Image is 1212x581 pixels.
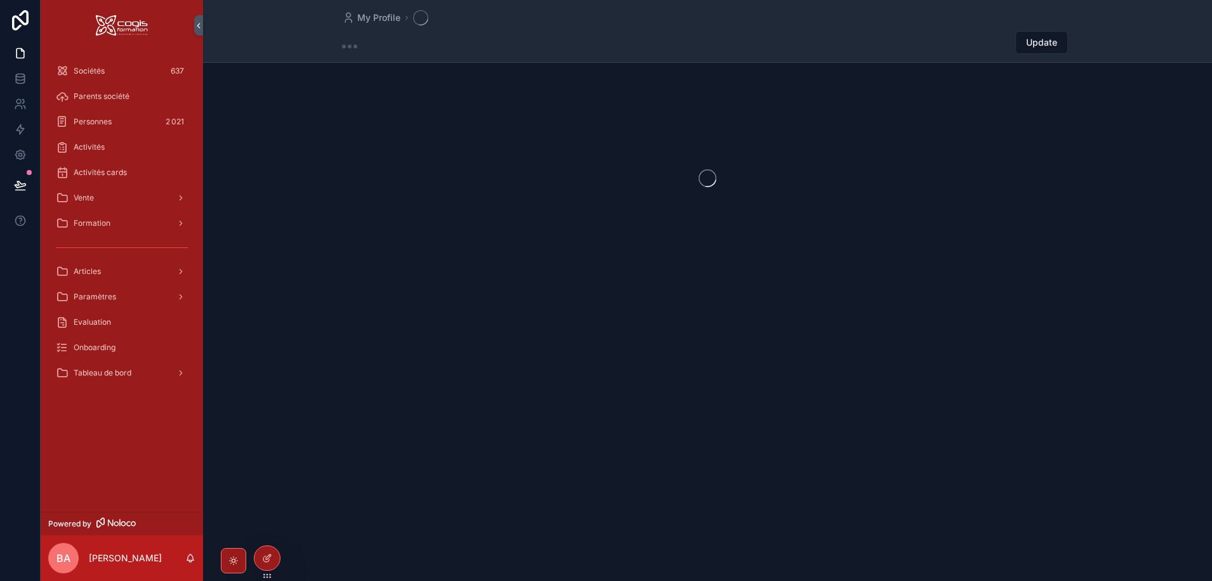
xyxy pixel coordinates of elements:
[48,311,195,334] a: Evaluation
[167,63,188,79] div: 637
[74,343,115,353] span: Onboarding
[74,66,105,76] span: Sociétés
[48,285,195,308] a: Paramètres
[89,552,162,565] p: [PERSON_NAME]
[48,110,195,133] a: Personnes2 021
[74,292,116,302] span: Paramètres
[48,336,195,359] a: Onboarding
[74,193,94,203] span: Vente
[48,85,195,108] a: Parents société
[74,91,129,101] span: Parents société
[41,512,203,535] a: Powered by
[74,117,112,127] span: Personnes
[48,60,195,82] a: Sociétés637
[48,362,195,384] a: Tableau de bord
[48,136,195,159] a: Activités
[162,114,188,129] div: 2 021
[74,167,127,178] span: Activités cards
[74,266,101,277] span: Articles
[74,218,110,228] span: Formation
[48,161,195,184] a: Activités cards
[56,551,70,566] span: BA
[357,11,400,24] span: My Profile
[1026,36,1057,49] span: Update
[74,142,105,152] span: Activités
[74,317,111,327] span: Evaluation
[96,15,148,36] img: App logo
[342,11,400,24] a: My Profile
[41,51,203,401] div: scrollable content
[48,260,195,283] a: Articles
[74,368,131,378] span: Tableau de bord
[48,519,91,529] span: Powered by
[1015,31,1068,54] button: Update
[48,186,195,209] a: Vente
[48,212,195,235] a: Formation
